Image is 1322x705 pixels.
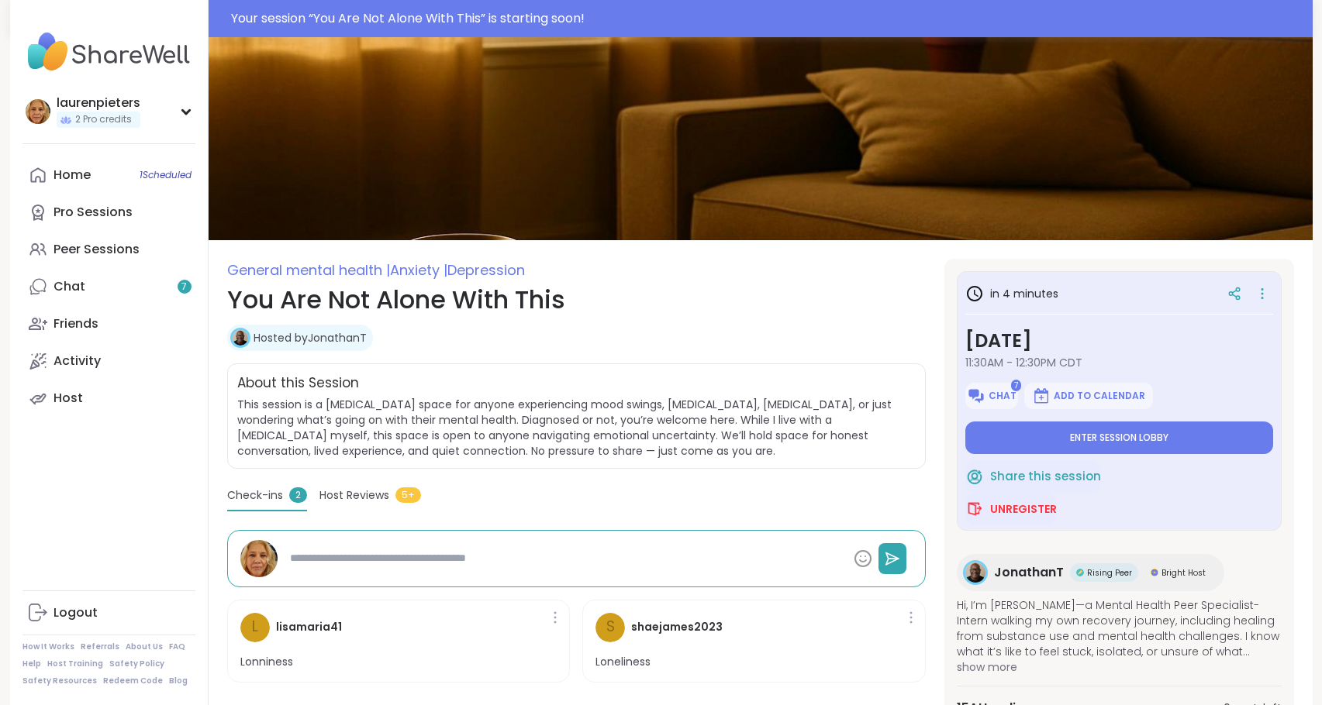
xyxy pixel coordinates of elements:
[289,487,307,503] span: 2
[54,241,140,258] div: Peer Sessions
[169,641,185,652] a: FAQ
[252,616,258,638] span: l
[1161,567,1206,579] span: Bright Host
[606,616,615,638] span: s
[965,460,1101,493] button: Share this session
[169,676,188,686] a: Blog
[22,641,74,652] a: How It Works
[22,659,41,669] a: Help
[54,604,98,621] div: Logout
[395,487,421,503] span: 5+
[989,390,1017,402] span: Chat
[22,25,195,79] img: ShareWell Nav Logo
[390,260,447,280] span: Anxiety |
[1011,380,1021,391] span: 7
[1076,569,1084,576] img: Rising Peer
[181,280,187,294] span: 7
[595,655,651,670] p: Loneliness
[22,305,195,342] a: Friends
[22,194,195,231] a: Pro Sessions
[1054,390,1145,402] span: Add to Calendar
[319,487,389,504] span: Host Reviews
[54,315,98,332] div: Friends
[81,641,119,652] a: Referrals
[227,260,390,280] span: General mental health |
[54,278,85,295] div: Chat
[1087,567,1132,579] span: Rising Peer
[22,594,195,631] a: Logout
[447,260,525,280] span: Depression
[965,284,1058,303] h3: in 4 minutes
[126,641,163,652] a: About Us
[227,281,926,318] h1: You Are Not Alone With This
[22,231,195,268] a: Peer Sessions
[967,387,985,405] img: ShareWell Logomark
[57,95,140,112] div: laurenpieters
[140,169,192,181] span: 1 Scheduled
[209,37,1313,240] img: You Are Not Alone With This cover image
[631,619,723,635] h4: shaejames2023
[22,676,97,686] a: Safety Resources
[1032,387,1051,405] img: ShareWell Logomark
[240,655,293,670] p: Lonniness
[22,380,195,417] a: Host
[47,659,103,669] a: Host Training
[965,383,1018,409] button: Chat
[109,659,164,669] a: Safety Policy
[965,355,1273,370] span: 11:30AM - 12:30PM CDT
[233,330,248,346] img: JonathanT
[26,99,50,124] img: laurenpieters
[54,204,133,221] div: Pro Sessions
[965,493,1057,525] button: Unregister
[994,563,1064,582] span: JonathanT
[227,487,283,504] span: Check-ins
[54,352,101,370] div: Activity
[237,397,916,459] span: This session is a [MEDICAL_DATA] space for anyone experiencing mood swings, [MEDICAL_DATA], [MEDI...
[254,330,367,346] a: Hosted byJonathanT
[965,421,1273,454] button: Enter session lobby
[965,500,984,518] img: ShareWell Logomark
[990,468,1101,486] span: Share this session
[22,342,195,380] a: Activity
[54,390,83,407] div: Host
[237,373,359,394] h2: About this Session
[1151,569,1158,576] img: Bright Host
[75,113,132,126] span: 2 Pro credits
[1024,383,1153,409] button: Add to Calendar
[957,597,1282,659] span: Hi, I’m [PERSON_NAME]—a Mental Health Peer Specialist-Intern walking my own recovery journey, inc...
[965,562,985,583] img: JonathanT
[957,659,1282,675] span: show more
[240,540,278,577] img: laurenpieters
[231,9,1303,28] div: Your session “ You Are Not Alone With This ” is starting soon!
[103,676,163,686] a: Redeem Code
[990,501,1057,517] span: Unregister
[22,268,195,305] a: Chat7
[957,554,1224,591] a: JonathanTJonathanTRising PeerRising PeerBright HostBright Host
[54,167,91,184] div: Home
[965,467,984,486] img: ShareWell Logomark
[22,156,195,194] a: Home1Scheduled
[276,619,342,635] h4: lisamaria41
[965,327,1273,355] h3: [DATE]
[1070,432,1168,444] span: Enter session lobby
